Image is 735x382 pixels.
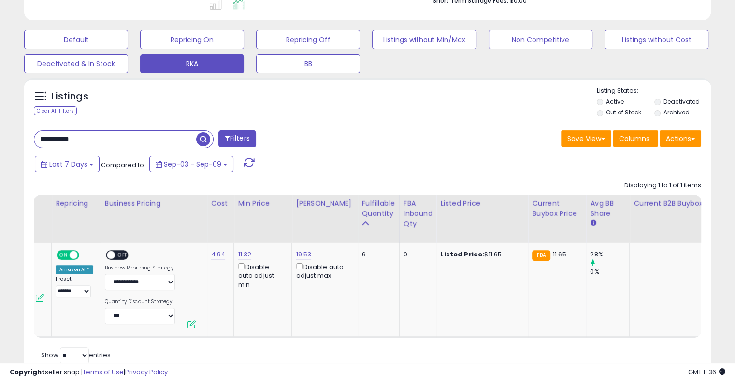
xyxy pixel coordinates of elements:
[115,251,130,259] span: OFF
[590,219,596,227] small: Avg BB Share.
[605,30,708,49] button: Listings without Cost
[372,30,476,49] button: Listings without Min/Max
[613,130,658,147] button: Columns
[238,261,284,289] div: Disable auto adjust min
[296,250,311,259] a: 19.53
[218,130,256,147] button: Filters
[24,30,128,49] button: Default
[362,198,395,219] div: Fulfillable Quantity
[296,198,353,209] div: [PERSON_NAME]
[362,250,392,259] div: 6
[49,159,87,169] span: Last 7 Days
[663,108,689,116] label: Archived
[140,54,244,73] button: RKA
[404,198,432,229] div: FBA inbound Qty
[440,198,524,209] div: Listed Price
[34,106,77,115] div: Clear All Filters
[51,90,88,103] h5: Listings
[78,251,93,259] span: OFF
[440,250,520,259] div: $11.65
[532,198,582,219] div: Current Buybox Price
[489,30,592,49] button: Non Competitive
[41,351,111,360] span: Show: entries
[688,368,725,377] span: 2025-09-18 11:36 GMT
[404,250,429,259] div: 0
[56,265,93,274] div: Amazon AI *
[619,134,649,143] span: Columns
[256,30,360,49] button: Repricing Off
[101,160,145,170] span: Compared to:
[83,368,124,377] a: Terms of Use
[238,250,251,259] a: 11.32
[56,276,93,297] div: Preset:
[660,130,701,147] button: Actions
[590,250,629,259] div: 28%
[624,181,701,190] div: Displaying 1 to 1 of 1 items
[58,251,70,259] span: ON
[256,54,360,73] button: BB
[590,198,625,219] div: Avg BB Share
[296,261,350,280] div: Disable auto adjust max
[105,198,203,209] div: Business Pricing
[10,368,45,377] strong: Copyright
[606,98,624,106] label: Active
[238,198,288,209] div: Min Price
[663,98,699,106] label: Deactivated
[140,30,244,49] button: Repricing On
[590,268,629,276] div: 0%
[164,159,221,169] span: Sep-03 - Sep-09
[561,130,611,147] button: Save View
[105,265,175,271] label: Business Repricing Strategy:
[440,250,484,259] b: Listed Price:
[532,250,550,261] small: FBA
[125,368,168,377] a: Privacy Policy
[211,198,230,209] div: Cost
[553,250,566,259] span: 11.65
[24,54,128,73] button: Deactivated & In Stock
[105,298,175,305] label: Quantity Discount Strategy:
[211,250,226,259] a: 4.94
[634,198,732,209] div: Current B2B Buybox Price
[35,156,100,172] button: Last 7 Days
[606,108,641,116] label: Out of Stock
[597,86,711,96] p: Listing States:
[149,156,233,172] button: Sep-03 - Sep-09
[56,198,97,209] div: Repricing
[10,368,168,377] div: seller snap | |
